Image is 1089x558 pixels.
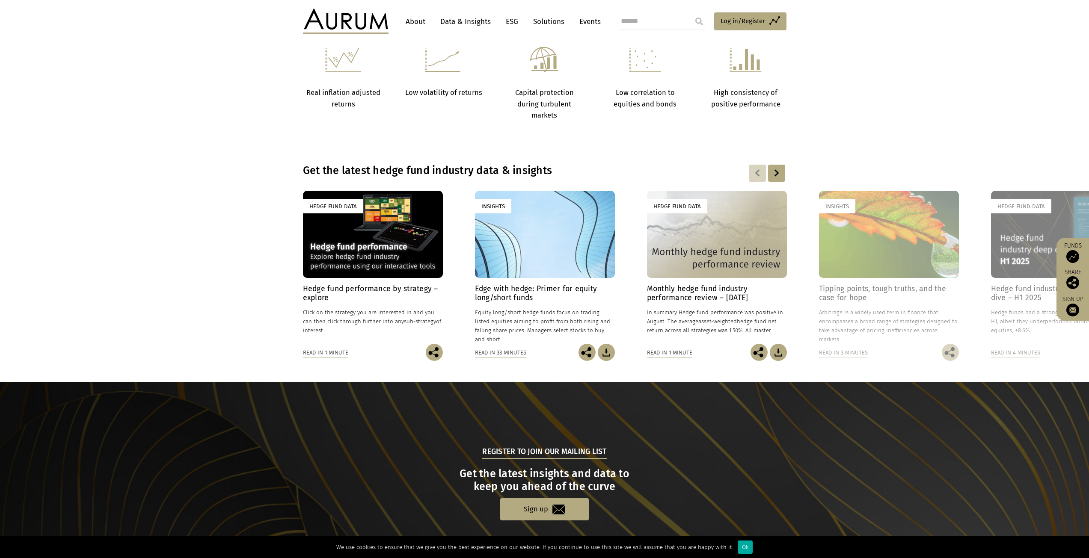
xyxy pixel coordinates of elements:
div: Hedge Fund Data [303,199,363,213]
div: Ok [738,540,753,554]
div: Share [1061,269,1085,289]
p: Arbitrage is a widely used term in finance that encompasses a broad range of strategies designed ... [819,308,959,344]
img: Share this post [579,344,596,361]
div: Read in 1 minute [647,348,692,357]
h5: Register to join our mailing list [482,446,606,458]
p: Equity long/short hedge funds focus on trading listed equities aiming to profit from both rising ... [475,308,615,344]
h4: Edge with hedge: Primer for equity long/short funds [475,284,615,302]
a: ESG [501,14,522,30]
a: Log in/Register [714,12,786,30]
img: Share this post [426,344,443,361]
div: Read in 1 minute [303,348,348,357]
span: asset-weighted [698,318,737,325]
a: Hedge Fund Data Hedge fund performance by strategy – explore Click on the strategy you are intere... [303,191,443,344]
img: Sign up to our newsletter [1066,304,1079,316]
a: Events [575,14,601,30]
h4: Tipping points, tough truths, and the case for hope [819,284,959,302]
img: Download Article [770,344,787,361]
div: Read in 3 minutes [819,348,868,357]
a: Hedge Fund Data Monthly hedge fund industry performance review – [DATE] In summary Hedge fund per... [647,191,787,344]
a: Insights Edge with hedge: Primer for equity long/short funds Equity long/short hedge funds focus ... [475,191,615,344]
strong: Real inflation adjusted returns [306,89,380,108]
a: Funds [1061,242,1085,263]
h3: Get the latest hedge fund industry data & insights [303,164,676,177]
img: Share this post [1066,276,1079,289]
a: Sign up [1061,295,1085,316]
p: Click on the strategy you are interested in and you can then click through further into any of in... [303,308,443,335]
a: About [401,14,430,30]
img: Aurum [303,9,389,34]
h3: Get the latest insights and data to keep you ahead of the curve [304,467,785,493]
div: Read in 4 minutes [991,348,1040,357]
span: Log in/Register [721,16,765,26]
strong: Low correlation to equities and bonds [614,89,677,108]
a: Data & Insights [436,14,495,30]
div: Insights [475,199,511,213]
strong: Capital protection during turbulent markets [515,89,574,119]
h4: Hedge fund performance by strategy – explore [303,284,443,302]
div: Hedge Fund Data [647,199,707,213]
strong: Low volatility of returns [405,89,482,97]
img: Download Article [598,344,615,361]
h4: Monthly hedge fund industry performance review – [DATE] [647,284,787,302]
a: Sign up [500,498,589,520]
div: Insights [819,199,855,213]
div: Hedge Fund Data [991,199,1051,213]
p: In summary Hedge fund performance was positive in August. The average hedge fund net return acros... [647,308,787,335]
div: Read in 33 minutes [475,348,526,357]
span: sub-strategy [404,318,436,325]
img: Share this post [942,344,959,361]
strong: High consistency of positive performance [711,89,780,108]
img: Access Funds [1066,250,1079,263]
a: Solutions [529,14,569,30]
input: Submit [691,13,708,30]
img: Share this post [751,344,768,361]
